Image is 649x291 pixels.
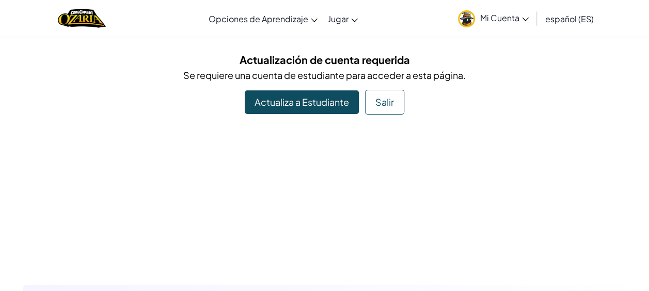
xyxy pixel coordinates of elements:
[323,5,363,33] a: Jugar
[203,5,323,33] a: Opciones de Aprendizaje
[328,13,349,24] span: Jugar
[30,52,619,68] h5: Actualización de cuenta requerida
[545,13,594,24] span: español (ES)
[365,90,404,115] button: Salir
[480,12,529,23] span: Mi Cuenta
[453,2,534,35] a: Mi Cuenta
[245,90,359,114] a: Actualiza a Estudiante
[458,10,475,27] img: avatar
[30,68,619,83] p: Se requiere una cuenta de estudiante para acceder a esta página.
[58,8,106,29] a: Logotipo de Ozaria by CodeCombat
[58,8,106,29] img: Hogar
[209,13,308,24] span: Opciones de Aprendizaje
[540,5,599,33] a: español (ES)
